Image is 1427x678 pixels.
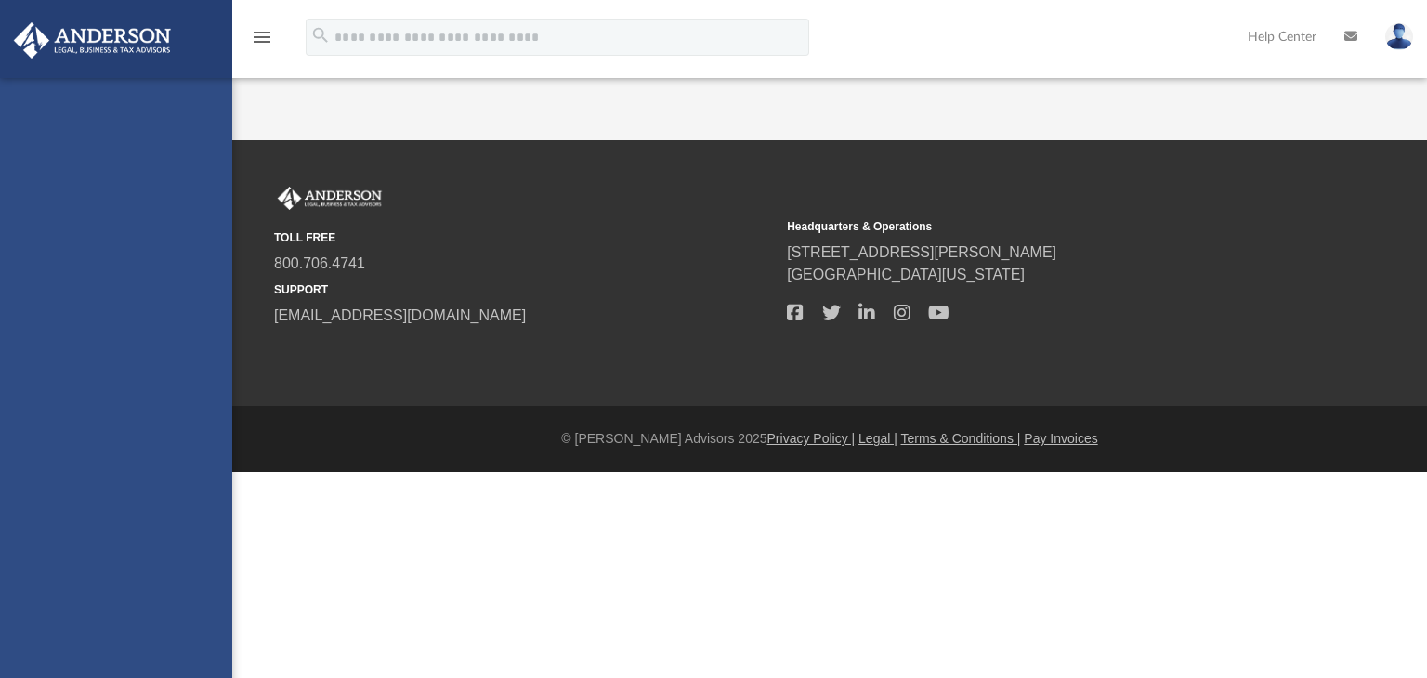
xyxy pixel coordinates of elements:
[8,22,177,59] img: Anderson Advisors Platinum Portal
[1024,431,1097,446] a: Pay Invoices
[251,35,273,48] a: menu
[858,431,897,446] a: Legal |
[787,267,1025,282] a: [GEOGRAPHIC_DATA][US_STATE]
[274,255,365,271] a: 800.706.4741
[787,244,1056,260] a: [STREET_ADDRESS][PERSON_NAME]
[787,218,1287,235] small: Headquarters & Operations
[1385,23,1413,50] img: User Pic
[274,307,526,323] a: [EMAIL_ADDRESS][DOMAIN_NAME]
[274,281,774,298] small: SUPPORT
[901,431,1021,446] a: Terms & Conditions |
[251,26,273,48] i: menu
[274,187,386,211] img: Anderson Advisors Platinum Portal
[310,25,331,46] i: search
[232,429,1427,449] div: © [PERSON_NAME] Advisors 2025
[274,229,774,246] small: TOLL FREE
[767,431,856,446] a: Privacy Policy |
